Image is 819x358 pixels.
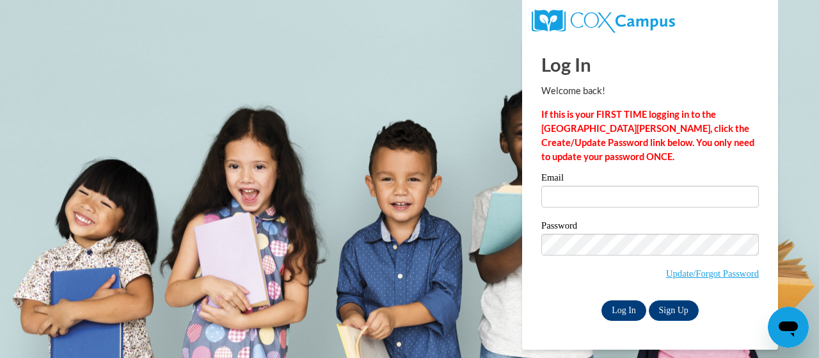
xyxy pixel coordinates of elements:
[601,300,646,321] input: Log In
[541,221,759,234] label: Password
[541,173,759,186] label: Email
[541,109,754,162] strong: If this is your FIRST TIME logging in to the [GEOGRAPHIC_DATA][PERSON_NAME], click the Create/Upd...
[541,51,759,77] h1: Log In
[649,300,699,321] a: Sign Up
[532,10,675,33] img: COX Campus
[666,268,759,279] a: Update/Forgot Password
[768,307,809,348] iframe: Button to launch messaging window
[541,84,759,98] p: Welcome back!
